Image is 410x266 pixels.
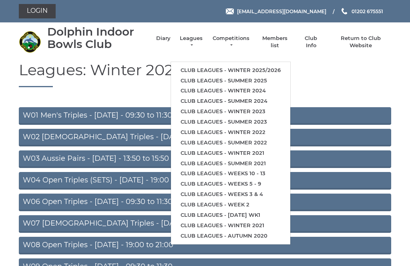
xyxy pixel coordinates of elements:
a: Return to Club Website [331,35,391,49]
a: Club leagues - Week 2 [171,200,290,210]
a: W08 Open Triples - [DATE] - 19:00 to 21:00 [19,237,391,254]
a: Club leagues - Weeks 5 - 9 [171,179,290,189]
a: Club leagues - Summer 2022 [171,138,290,148]
a: W02 [DEMOGRAPHIC_DATA] Triples - [DATE] - 11:40 to 13:40 [19,129,391,146]
a: Email [EMAIL_ADDRESS][DOMAIN_NAME] [226,8,326,15]
a: W06 Open Triples - [DATE] - 09:30 to 11:30 [19,194,391,211]
a: Club Info [299,35,323,49]
a: Club leagues - Summer 2024 [171,96,290,106]
h1: Leagues: Winter 2025/2026 [19,62,391,88]
a: Club leagues - Weeks 3 & 4 [171,189,290,200]
a: Club leagues - Winter 2021 [171,220,290,231]
a: Phone us 01202 675551 [340,8,383,15]
a: Club leagues - Weeks 10 - 13 [171,168,290,179]
div: Dolphin Indoor Bowls Club [47,26,148,50]
a: Members list [258,35,291,49]
a: Login [19,4,56,18]
a: Leagues [179,35,204,49]
img: Phone us [342,8,347,14]
ul: Leagues [171,62,291,245]
a: Diary [156,35,171,42]
a: W07 [DEMOGRAPHIC_DATA] Triples - [DATE] - 13:50 to 15:50 [19,215,391,233]
a: Club leagues - Winter 2022 [171,127,290,138]
a: W03 Aussie Pairs - [DATE] - 13:50 to 15:50 [19,150,391,168]
a: Club leagues - Winter 2025/2026 [171,65,290,76]
a: Club leagues - Winter 2023 [171,106,290,117]
a: Club leagues - Winter 2021 [171,148,290,158]
span: 01202 675551 [352,8,383,14]
a: Club leagues - [DATE] wk1 [171,210,290,220]
a: W04 Open Triples (SETS) - [DATE] - 19:00 to 21:00 [19,172,391,190]
span: [EMAIL_ADDRESS][DOMAIN_NAME] [237,8,326,14]
a: W01 Men's Triples - [DATE] - 09:30 to 11:30 [19,107,391,125]
a: Competitions [212,35,250,49]
a: Club leagues - Summer 2025 [171,76,290,86]
a: Club leagues - Winter 2024 [171,86,290,96]
a: Club leagues - Summer 2023 [171,117,290,127]
a: Club leagues - Autumn 2020 [171,231,290,241]
img: Email [226,8,234,14]
a: Club leagues - Summer 2021 [171,158,290,169]
img: Dolphin Indoor Bowls Club [19,31,41,53]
